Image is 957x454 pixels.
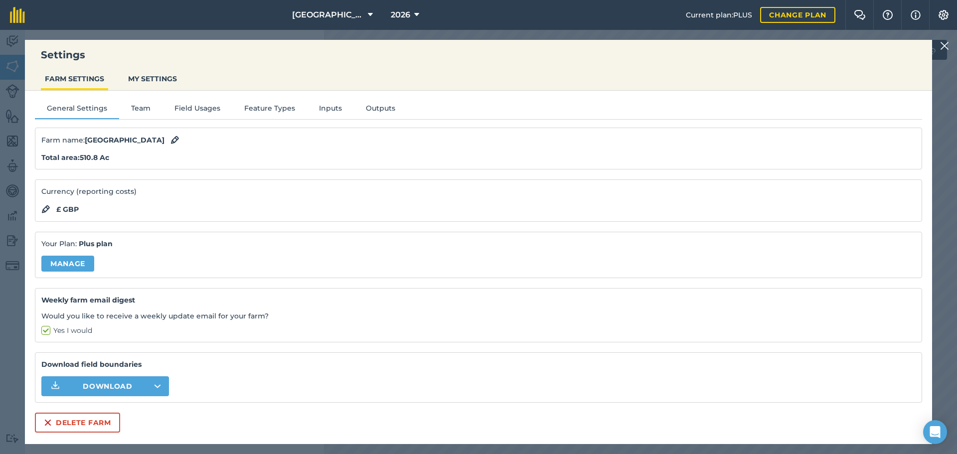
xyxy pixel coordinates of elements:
[79,239,113,248] strong: Plus plan
[938,10,950,20] img: A cog icon
[44,417,52,429] img: svg+xml;base64,PHN2ZyB4bWxucz0iaHR0cDovL3d3dy53My5vcmcvMjAwMC9zdmciIHdpZHRoPSIxNiIgaGVpZ2h0PSIyNC...
[882,10,894,20] img: A question mark icon
[41,310,916,321] p: Would you like to receive a weekly update email for your farm?
[162,103,232,118] button: Field Usages
[35,413,120,433] button: Delete farm
[232,103,307,118] button: Feature Types
[10,7,25,23] img: fieldmargin Logo
[854,10,866,20] img: Two speech bubbles overlapping with the left bubble in the forefront
[41,256,94,272] a: Manage
[41,135,164,146] span: Farm name :
[686,9,752,20] span: Current plan : PLUS
[292,9,364,21] span: [GEOGRAPHIC_DATA]
[41,153,109,162] strong: Total area : 510.8 Ac
[41,186,916,197] p: Currency (reporting costs)
[124,69,181,88] button: MY SETTINGS
[307,103,354,118] button: Inputs
[41,69,108,88] button: FARM SETTINGS
[354,103,407,118] button: Outputs
[25,48,932,62] h3: Settings
[940,40,949,52] img: svg+xml;base64,PHN2ZyB4bWxucz0iaHR0cDovL3d3dy53My5vcmcvMjAwMC9zdmciIHdpZHRoPSIyMiIgaGVpZ2h0PSIzMC...
[41,238,916,249] p: Your Plan:
[83,381,133,391] span: Download
[391,9,410,21] span: 2026
[170,134,179,146] img: svg+xml;base64,PHN2ZyB4bWxucz0iaHR0cDovL3d3dy53My5vcmcvMjAwMC9zdmciIHdpZHRoPSIxOCIgaGVpZ2h0PSIyNC...
[56,204,79,215] strong: £ GBP
[41,359,916,370] strong: Download field boundaries
[41,376,169,396] button: Download
[41,203,50,215] img: svg+xml;base64,PHN2ZyB4bWxucz0iaHR0cDovL3d3dy53My5vcmcvMjAwMC9zdmciIHdpZHRoPSIxOCIgaGVpZ2h0PSIyNC...
[41,295,916,305] h4: Weekly farm email digest
[35,103,119,118] button: General Settings
[760,7,835,23] a: Change plan
[119,103,162,118] button: Team
[911,9,921,21] img: svg+xml;base64,PHN2ZyB4bWxucz0iaHR0cDovL3d3dy53My5vcmcvMjAwMC9zdmciIHdpZHRoPSIxNyIgaGVpZ2h0PSIxNy...
[41,325,916,336] label: Yes I would
[85,136,164,145] strong: [GEOGRAPHIC_DATA]
[923,420,947,444] div: Open Intercom Messenger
